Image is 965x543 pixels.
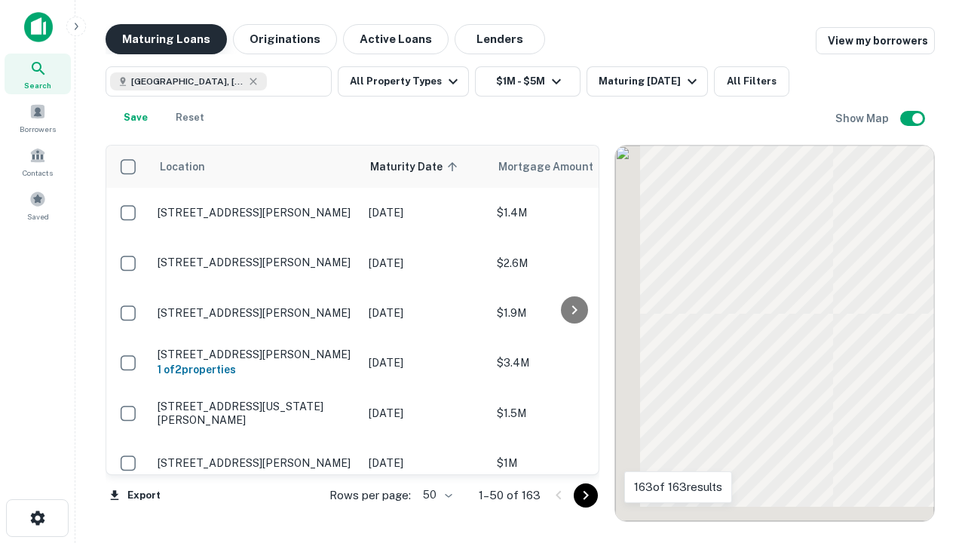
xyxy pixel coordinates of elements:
p: $1.5M [497,405,648,422]
p: [DATE] [369,305,482,321]
span: Borrowers [20,123,56,135]
iframe: Chat Widget [890,422,965,495]
div: Maturing [DATE] [599,72,701,90]
p: Rows per page: [329,486,411,505]
span: Saved [27,210,49,222]
a: View my borrowers [816,27,935,54]
p: [DATE] [369,405,482,422]
p: [DATE] [369,354,482,371]
p: 1–50 of 163 [479,486,541,505]
button: Originations [233,24,337,54]
button: All Filters [714,66,789,97]
p: [STREET_ADDRESS][PERSON_NAME] [158,256,354,269]
th: Location [150,146,361,188]
p: $1M [497,455,648,471]
p: [DATE] [369,455,482,471]
p: [STREET_ADDRESS][PERSON_NAME] [158,348,354,361]
a: Saved [5,185,71,225]
p: $1.9M [497,305,648,321]
a: Contacts [5,141,71,182]
p: [DATE] [369,204,482,221]
button: Active Loans [343,24,449,54]
img: capitalize-icon.png [24,12,53,42]
p: [STREET_ADDRESS][PERSON_NAME] [158,456,354,470]
th: Maturity Date [361,146,489,188]
p: [STREET_ADDRESS][US_STATE][PERSON_NAME] [158,400,354,427]
button: Maturing [DATE] [587,66,708,97]
h6: Show Map [835,110,891,127]
span: Location [159,158,205,176]
div: 50 [417,484,455,506]
th: Mortgage Amount [489,146,655,188]
button: Export [106,484,164,507]
button: Go to next page [574,483,598,508]
button: Maturing Loans [106,24,227,54]
button: Reset [166,103,214,133]
button: $1M - $5M [475,66,581,97]
a: Borrowers [5,97,71,138]
p: [STREET_ADDRESS][PERSON_NAME] [158,306,354,320]
div: 0 0 [615,146,934,521]
span: [GEOGRAPHIC_DATA], [GEOGRAPHIC_DATA], [GEOGRAPHIC_DATA] [131,75,244,88]
span: Contacts [23,167,53,179]
button: Lenders [455,24,545,54]
p: 163 of 163 results [634,478,722,496]
p: [DATE] [369,255,482,271]
span: Maturity Date [370,158,462,176]
p: $3.4M [497,354,648,371]
span: Mortgage Amount [498,158,613,176]
a: Search [5,54,71,94]
p: $1.4M [497,204,648,221]
button: Save your search to get updates of matches that match your search criteria. [112,103,160,133]
span: Search [24,79,51,91]
h6: 1 of 2 properties [158,361,354,378]
p: $2.6M [497,255,648,271]
button: All Property Types [338,66,469,97]
p: [STREET_ADDRESS][PERSON_NAME] [158,206,354,219]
